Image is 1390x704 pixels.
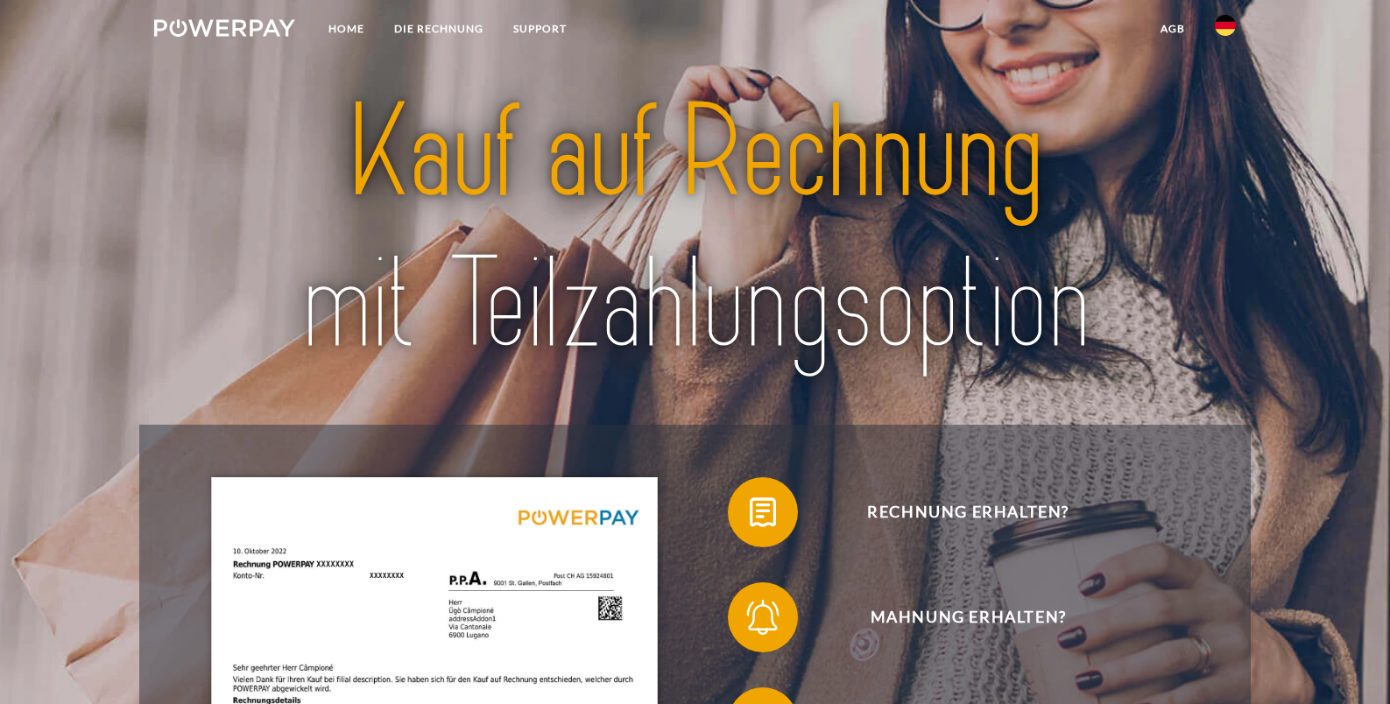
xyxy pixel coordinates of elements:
span: Rechnung erhalten? [753,477,1182,547]
a: SUPPORT [498,13,582,45]
img: title-powerpay_de.svg [208,70,1183,388]
img: qb_bill.svg [741,490,785,534]
a: DIE RECHNUNG [379,13,498,45]
a: Home [314,13,379,45]
button: Rechnung erhalten? [728,477,1183,547]
img: logo-powerpay-white.svg [154,19,295,37]
button: Mahnung erhalten? [728,582,1183,652]
span: Mahnung erhalten? [753,582,1182,652]
a: agb [1146,13,1200,45]
img: de [1215,15,1236,36]
img: qb_bell.svg [741,595,785,639]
